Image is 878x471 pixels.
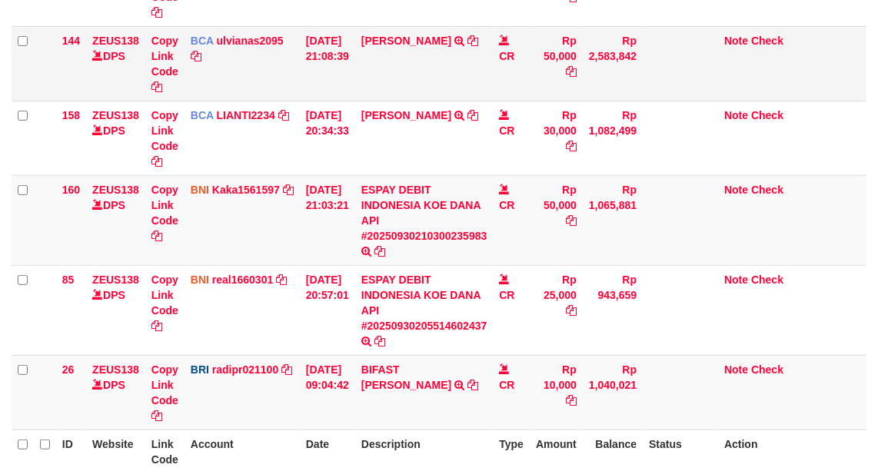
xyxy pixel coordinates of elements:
a: ZEUS138 [92,184,139,196]
td: Rp 30,000 [530,101,583,175]
a: Note [724,363,748,376]
td: DPS [86,355,145,430]
a: BIFAST [PERSON_NAME] [361,363,451,391]
td: DPS [86,175,145,265]
td: Rp 50,000 [530,175,583,265]
a: Note [724,109,748,121]
td: Rp 25,000 [530,265,583,355]
span: BNI [191,274,209,286]
span: CR [499,379,514,391]
td: [DATE] 21:03:21 [300,175,355,265]
a: Note [724,274,748,286]
td: Rp 1,065,881 [583,175,643,265]
td: Rp 1,040,021 [583,355,643,430]
a: Check [751,35,783,47]
a: ESPAY DEBIT INDONESIA KOE DANA API #20250930205514602437 [361,274,487,332]
a: Copy Link Code [151,274,178,332]
td: Rp 50,000 [530,26,583,101]
a: ZEUS138 [92,274,139,286]
span: 144 [62,35,80,47]
span: 158 [62,109,80,121]
a: Copy Link Code [151,184,178,242]
span: CR [499,50,514,62]
span: BNI [191,184,209,196]
a: real1660301 [212,274,273,286]
a: Check [751,363,783,376]
a: Check [751,184,783,196]
td: [DATE] 20:57:01 [300,265,355,355]
td: Rp 943,659 [583,265,643,355]
a: [PERSON_NAME] [361,109,451,121]
span: 85 [62,274,75,286]
a: radipr021100 [212,363,278,376]
a: LIANTI2234 [217,109,275,121]
span: CR [499,289,514,301]
span: CR [499,124,514,137]
a: Copy Link Code [151,35,178,93]
a: Kaka1561597 [212,184,280,196]
span: BCA [191,109,214,121]
td: Rp 2,583,842 [583,26,643,101]
td: [DATE] 21:08:39 [300,26,355,101]
td: [DATE] 09:04:42 [300,355,355,430]
a: ulvianas2095 [217,35,284,47]
a: Copy Link Code [151,363,178,422]
a: ZEUS138 [92,109,139,121]
span: BRI [191,363,209,376]
span: 160 [62,184,80,196]
td: DPS [86,265,145,355]
span: 26 [62,363,75,376]
span: BCA [191,35,214,47]
span: CR [499,199,514,211]
td: DPS [86,101,145,175]
td: DPS [86,26,145,101]
a: ESPAY DEBIT INDONESIA KOE DANA API #20250930210300235983 [361,184,487,242]
a: Note [724,35,748,47]
td: Rp 1,082,499 [583,101,643,175]
td: Rp 10,000 [530,355,583,430]
a: [PERSON_NAME] [361,35,451,47]
td: [DATE] 20:34:33 [300,101,355,175]
a: Note [724,184,748,196]
a: ZEUS138 [92,363,139,376]
a: ZEUS138 [92,35,139,47]
a: Check [751,274,783,286]
a: Copy Link Code [151,109,178,168]
a: Check [751,109,783,121]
